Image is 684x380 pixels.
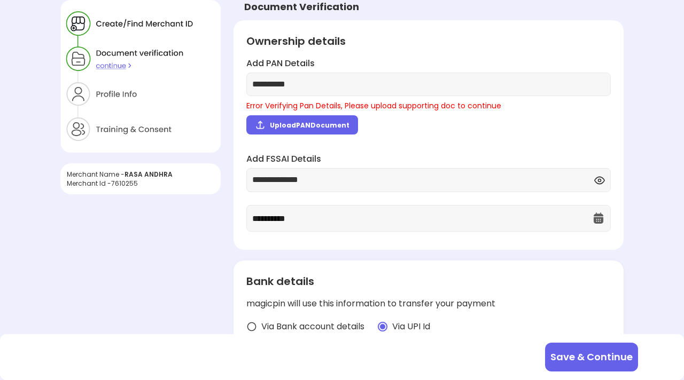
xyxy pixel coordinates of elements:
[125,170,173,179] span: RASA ANDHRA
[545,343,638,371] button: Save & Continue
[67,170,214,179] div: Merchant Name -
[270,121,349,130] span: Upload PAN Document
[377,321,388,332] img: radio
[246,58,611,70] label: Add PAN Details
[255,120,266,130] img: upload
[246,100,611,111] div: Error Verifying Pan Details, Please upload supporting doc to continue
[67,179,214,188] div: Merchant Id - 7610255
[246,33,611,49] div: Ownership details
[246,273,611,289] div: Bank details
[246,153,611,165] label: Add FSSAI Details
[594,175,605,186] img: eye.ea485837.svg
[392,321,430,333] span: Via UPI Id
[246,321,257,332] img: radio
[592,212,605,225] img: OcXK764TI_dg1n3pJKAFuNcYfYqBKGvmbXteblFrPew4KBASBbPUoKPFDRZzLe5z5khKOkBCrBseVNl8W_Mqhk0wgJF92Dyy9...
[261,321,364,333] span: Via Bank account details
[246,298,611,310] div: magicpin will use this information to transfer your payment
